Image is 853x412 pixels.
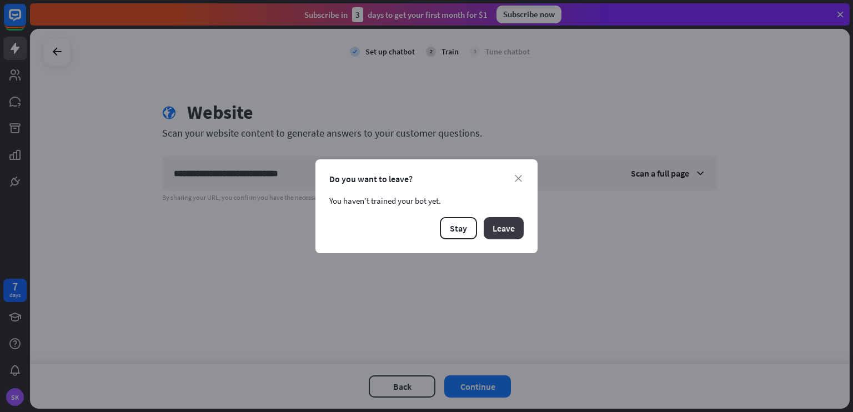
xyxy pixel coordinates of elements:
i: close [515,175,522,182]
div: You haven’t trained your bot yet. [329,195,524,206]
div: Do you want to leave? [329,173,524,184]
button: Leave [484,217,524,239]
button: Stay [440,217,477,239]
button: Open LiveChat chat widget [9,4,42,38]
